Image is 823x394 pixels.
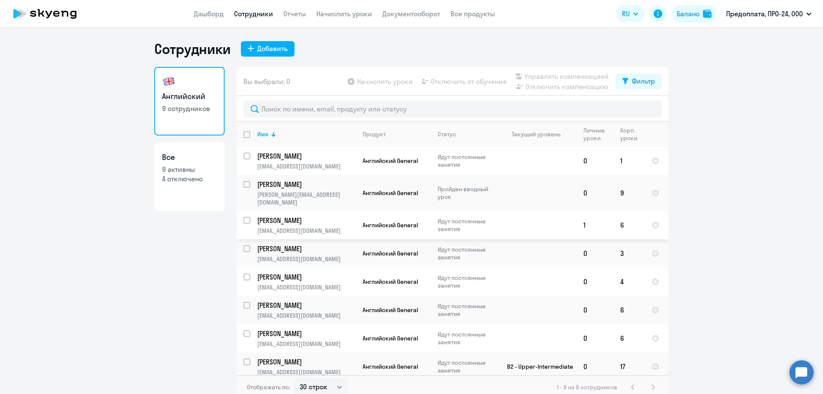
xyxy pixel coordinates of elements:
[257,162,355,170] p: [EMAIL_ADDRESS][DOMAIN_NAME]
[257,151,354,161] p: [PERSON_NAME]
[620,126,644,142] div: Корп. уроки
[316,9,372,18] a: Начислить уроки
[577,175,613,211] td: 0
[438,185,496,201] p: Пройден вводный урок
[363,130,386,138] div: Продукт
[613,211,645,239] td: 6
[243,100,662,117] input: Поиск по имени, email, продукту или статусу
[257,283,355,291] p: [EMAIL_ADDRESS][DOMAIN_NAME]
[497,352,577,381] td: B2 - Upper-Intermediate
[257,301,355,310] a: [PERSON_NAME]
[162,174,217,183] p: 4 отключено
[613,147,645,175] td: 1
[162,104,217,113] p: 9 сотрудников
[613,239,645,268] td: 3
[613,352,645,381] td: 17
[154,67,225,135] a: Английский9 сотрудников
[257,255,355,263] p: [EMAIL_ADDRESS][DOMAIN_NAME]
[504,130,576,138] div: Текущий уровень
[257,180,354,189] p: [PERSON_NAME]
[438,302,496,318] p: Идут постоянные занятия
[622,9,630,19] span: RU
[243,76,290,87] span: Вы выбрали: 0
[363,306,418,314] span: Английский General
[577,147,613,175] td: 0
[257,43,288,54] div: Добавить
[577,324,613,352] td: 0
[283,9,306,18] a: Отчеты
[722,3,816,24] button: Предоплата, ПРО-24, ООО
[257,312,355,319] p: [EMAIL_ADDRESS][DOMAIN_NAME]
[154,142,225,211] a: Все9 активны4 отключено
[583,126,613,142] div: Личные уроки
[577,352,613,381] td: 0
[577,239,613,268] td: 0
[234,9,273,18] a: Сотрудники
[257,272,354,282] p: [PERSON_NAME]
[257,244,354,253] p: [PERSON_NAME]
[438,153,496,168] p: Идут постоянные занятия
[382,9,440,18] a: Документооборот
[363,363,418,370] span: Английский General
[677,9,700,19] div: Баланс
[257,329,355,338] a: [PERSON_NAME]
[363,334,418,342] span: Английский General
[438,217,496,233] p: Идут постоянные занятия
[257,244,355,253] a: [PERSON_NAME]
[257,130,355,138] div: Имя
[577,268,613,296] td: 0
[257,301,354,310] p: [PERSON_NAME]
[363,189,418,197] span: Английский General
[726,9,803,19] p: Предоплата, ПРО-24, ООО
[363,278,418,286] span: Английский General
[162,91,217,102] h3: Английский
[703,9,712,18] img: balance
[257,329,354,338] p: [PERSON_NAME]
[257,340,355,348] p: [EMAIL_ADDRESS][DOMAIN_NAME]
[438,130,456,138] div: Статус
[162,152,217,163] h3: Все
[162,75,176,88] img: english
[257,272,355,282] a: [PERSON_NAME]
[613,296,645,324] td: 6
[451,9,495,18] a: Все продукты
[154,40,231,57] h1: Сотрудники
[512,130,561,138] div: Текущий уровень
[241,41,294,57] button: Добавить
[616,5,644,22] button: RU
[557,383,617,391] span: 1 - 9 из 9 сотрудников
[438,274,496,289] p: Идут постоянные занятия
[672,5,717,22] button: Балансbalance
[632,76,655,86] div: Фильтр
[577,211,613,239] td: 1
[257,227,355,235] p: [EMAIL_ADDRESS][DOMAIN_NAME]
[257,191,355,206] p: [PERSON_NAME][EMAIL_ADDRESS][DOMAIN_NAME]
[438,331,496,346] p: Идут постоянные занятия
[257,180,355,189] a: [PERSON_NAME]
[257,151,355,161] a: [PERSON_NAME]
[363,250,418,257] span: Английский General
[577,296,613,324] td: 0
[257,216,354,225] p: [PERSON_NAME]
[257,357,355,367] a: [PERSON_NAME]
[613,175,645,211] td: 9
[438,359,496,374] p: Идут постоянные занятия
[363,157,418,165] span: Английский General
[194,9,224,18] a: Дашборд
[257,216,355,225] a: [PERSON_NAME]
[613,268,645,296] td: 4
[438,246,496,261] p: Идут постоянные занятия
[257,357,354,367] p: [PERSON_NAME]
[257,130,268,138] div: Имя
[613,324,645,352] td: 6
[257,368,355,376] p: [EMAIL_ADDRESS][DOMAIN_NAME]
[162,165,217,174] p: 9 активны
[247,383,290,391] span: Отображать по:
[363,221,418,229] span: Английский General
[616,74,662,89] button: Фильтр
